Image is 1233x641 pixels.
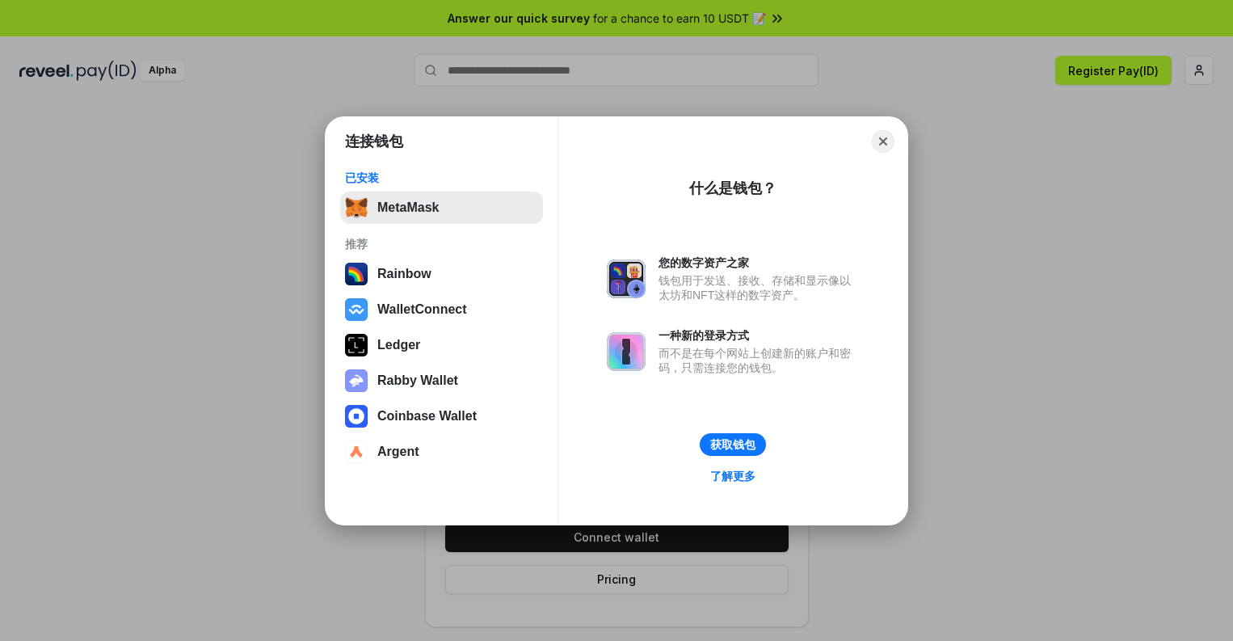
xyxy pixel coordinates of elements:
button: Close [872,130,894,153]
img: svg+xml,%3Csvg%20width%3D%2228%22%20height%3D%2228%22%20viewBox%3D%220%200%2028%2028%22%20fill%3D... [345,405,368,428]
div: 钱包用于发送、接收、存储和显示像以太坊和NFT这样的数字资产。 [659,273,859,302]
div: Coinbase Wallet [377,409,477,424]
div: Rabby Wallet [377,373,458,388]
div: Argent [377,445,419,459]
div: MetaMask [377,200,439,215]
img: svg+xml,%3Csvg%20width%3D%22120%22%20height%3D%22120%22%20viewBox%3D%220%200%20120%20120%22%20fil... [345,263,368,285]
button: Ledger [340,329,543,361]
img: svg+xml,%3Csvg%20xmlns%3D%22http%3A%2F%2Fwww.w3.org%2F2000%2Fsvg%22%20fill%3D%22none%22%20viewBox... [345,369,368,392]
div: WalletConnect [377,302,467,317]
button: 获取钱包 [700,433,766,456]
div: 一种新的登录方式 [659,328,859,343]
div: 而不是在每个网站上创建新的账户和密码，只需连接您的钱包。 [659,346,859,375]
img: svg+xml,%3Csvg%20width%3D%2228%22%20height%3D%2228%22%20viewBox%3D%220%200%2028%2028%22%20fill%3D... [345,441,368,463]
div: 您的数字资产之家 [659,255,859,270]
div: Ledger [377,338,420,352]
img: svg+xml,%3Csvg%20width%3D%2228%22%20height%3D%2228%22%20viewBox%3D%220%200%2028%2028%22%20fill%3D... [345,298,368,321]
img: svg+xml,%3Csvg%20xmlns%3D%22http%3A%2F%2Fwww.w3.org%2F2000%2Fsvg%22%20width%3D%2228%22%20height%3... [345,334,368,356]
a: 了解更多 [701,466,765,487]
div: 已安装 [345,171,538,185]
button: Rainbow [340,258,543,290]
button: MetaMask [340,192,543,224]
h1: 连接钱包 [345,132,403,151]
button: Argent [340,436,543,468]
button: Rabby Wallet [340,365,543,397]
div: 了解更多 [710,469,755,483]
div: 获取钱包 [710,437,755,452]
img: svg+xml,%3Csvg%20xmlns%3D%22http%3A%2F%2Fwww.w3.org%2F2000%2Fsvg%22%20fill%3D%22none%22%20viewBox... [607,332,646,371]
img: svg+xml,%3Csvg%20fill%3D%22none%22%20height%3D%2233%22%20viewBox%3D%220%200%2035%2033%22%20width%... [345,196,368,219]
img: svg+xml,%3Csvg%20xmlns%3D%22http%3A%2F%2Fwww.w3.org%2F2000%2Fsvg%22%20fill%3D%22none%22%20viewBox... [607,259,646,298]
div: Rainbow [377,267,431,281]
div: 什么是钱包？ [689,179,776,198]
div: 推荐 [345,237,538,251]
button: Coinbase Wallet [340,400,543,432]
button: WalletConnect [340,293,543,326]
